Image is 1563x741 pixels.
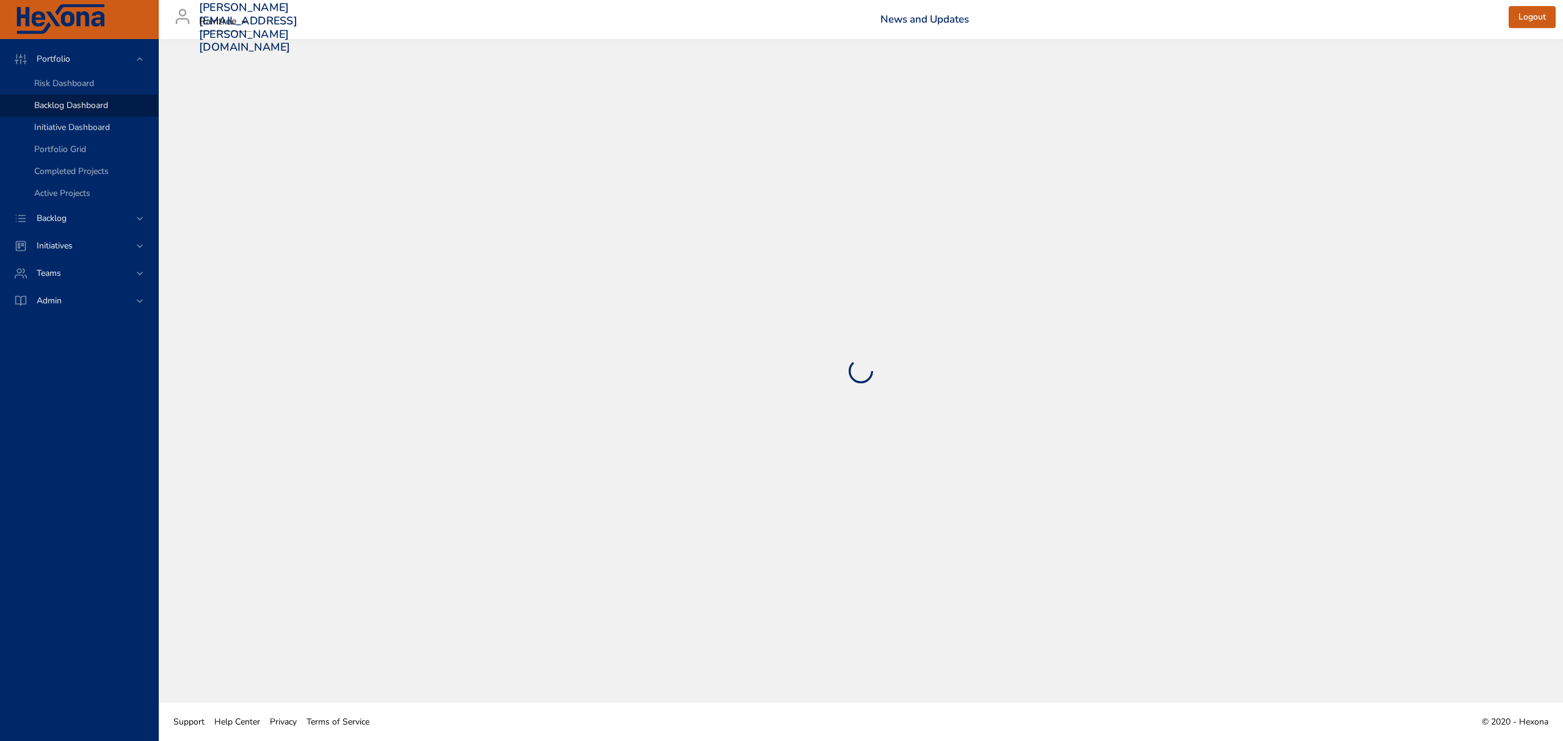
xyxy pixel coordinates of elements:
span: Help Center [214,716,260,728]
a: Terms of Service [302,708,374,736]
span: Initiative Dashboard [34,121,110,133]
div: Raintree [199,12,252,32]
img: Hexona [15,4,106,35]
span: Backlog Dashboard [34,99,108,111]
a: Support [169,708,209,736]
span: © 2020 - Hexona [1482,716,1548,728]
span: Active Projects [34,187,90,199]
span: Support [173,716,205,728]
span: Risk Dashboard [34,78,94,89]
span: Privacy [270,716,297,728]
span: Completed Projects [34,165,109,177]
span: Initiatives [27,240,82,251]
span: Teams [27,267,71,279]
a: Help Center [209,708,265,736]
span: Terms of Service [306,716,369,728]
span: Portfolio Grid [34,143,86,155]
button: Logout [1509,6,1556,29]
span: Portfolio [27,53,80,65]
span: Logout [1518,10,1546,25]
a: Privacy [265,708,302,736]
span: Backlog [27,212,76,224]
h3: [PERSON_NAME][EMAIL_ADDRESS][PERSON_NAME][DOMAIN_NAME] [199,1,297,54]
span: Admin [27,295,71,306]
a: News and Updates [880,12,969,26]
